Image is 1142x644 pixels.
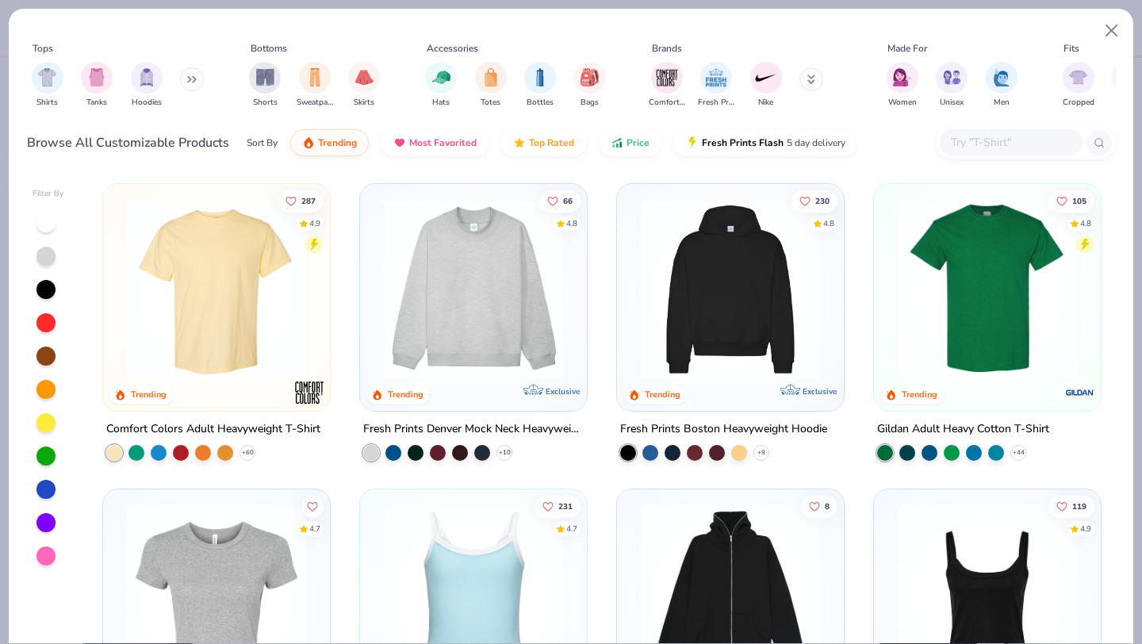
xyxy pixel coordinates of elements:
img: db319196-8705-402d-8b46-62aaa07ed94f [890,200,1085,379]
button: filter button [887,62,918,109]
button: Trending [290,129,369,156]
img: Hoodies Image [138,68,155,86]
button: Most Favorited [381,129,489,156]
div: filter for Shirts [32,62,63,109]
img: Bags Image [581,68,598,86]
span: Comfort Colors [649,97,685,109]
img: Unisex Image [943,68,961,86]
img: Skirts Image [355,68,374,86]
div: Tops [33,41,53,56]
button: filter button [649,62,685,109]
span: 66 [563,197,573,205]
div: Made For [887,41,927,56]
button: filter button [32,62,63,109]
img: 029b8af0-80e6-406f-9fdc-fdf898547912 [119,200,314,379]
img: Shorts Image [256,68,274,86]
img: TopRated.gif [513,136,526,149]
span: 8 [825,502,830,510]
div: Bottoms [251,41,287,56]
div: filter for Women [887,62,918,109]
div: filter for Bags [574,62,606,109]
button: filter button [936,62,968,109]
button: Top Rated [501,129,586,156]
div: 4.7 [566,523,577,535]
span: Fresh Prints Flash [702,136,784,149]
span: Exclusive [546,386,580,397]
img: Women Image [893,68,911,86]
img: Bottles Image [531,68,549,86]
span: Shorts [253,97,278,109]
span: Hoodies [132,97,162,109]
div: Comfort Colors Adult Heavyweight T-Shirt [106,420,320,439]
button: filter button [249,62,281,109]
button: filter button [297,62,333,109]
img: Sweatpants Image [306,68,324,86]
button: filter button [986,62,1017,109]
button: filter button [574,62,606,109]
img: flash.gif [686,136,699,149]
span: Price [627,136,650,149]
button: Price [599,129,661,156]
button: filter button [81,62,113,109]
button: Like [1048,190,1094,212]
button: Like [539,190,581,212]
span: 119 [1072,502,1086,510]
span: + 60 [242,448,254,458]
span: Bottles [527,97,554,109]
img: trending.gif [302,136,315,149]
div: filter for Cropped [1063,62,1094,109]
span: Tanks [86,97,107,109]
span: Top Rated [529,136,574,149]
img: Fresh Prints Image [704,66,728,90]
span: + 10 [499,448,511,458]
div: Browse All Customizable Products [27,133,229,152]
img: most_fav.gif [393,136,406,149]
div: filter for Men [986,62,1017,109]
button: filter button [348,62,380,109]
span: Totes [481,97,500,109]
div: 4.7 [310,523,321,535]
div: Accessories [427,41,478,56]
img: Hats Image [432,68,450,86]
div: 4.9 [1080,523,1091,535]
span: 5 day delivery [787,134,845,152]
div: filter for Skirts [348,62,380,109]
img: f5d85501-0dbb-4ee4-b115-c08fa3845d83 [376,200,571,379]
div: filter for Comfort Colors [649,62,685,109]
img: Nike Image [754,66,778,90]
button: Like [791,190,837,212]
div: Gildan Adult Heavy Cotton T-Shirt [877,420,1049,439]
img: 91acfc32-fd48-4d6b-bdad-a4c1a30ac3fc [633,200,828,379]
span: Nike [758,97,773,109]
span: Skirts [354,97,374,109]
button: Like [1048,495,1094,517]
div: 4.8 [1080,217,1091,229]
span: + 9 [757,448,765,458]
div: filter for Hats [425,62,457,109]
button: Like [278,190,324,212]
span: Fresh Prints [698,97,734,109]
button: filter button [524,62,556,109]
span: Unisex [940,97,964,109]
img: d4a37e75-5f2b-4aef-9a6e-23330c63bbc0 [827,200,1022,379]
button: filter button [1063,62,1094,109]
div: filter for Bottles [524,62,556,109]
span: Sweatpants [297,97,333,109]
span: Shirts [36,97,58,109]
span: Women [888,97,917,109]
div: filter for Unisex [936,62,968,109]
span: Exclusive [803,386,837,397]
span: 287 [302,197,316,205]
div: filter for Shorts [249,62,281,109]
span: 230 [815,197,830,205]
button: filter button [475,62,507,109]
button: Like [535,495,581,517]
div: Brands [652,41,682,56]
div: Fresh Prints Boston Heavyweight Hoodie [620,420,827,439]
span: Hats [432,97,450,109]
button: filter button [698,62,734,109]
img: Comfort Colors Image [655,66,679,90]
div: 4.8 [823,217,834,229]
img: Totes Image [482,68,500,86]
span: + 44 [1012,448,1024,458]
